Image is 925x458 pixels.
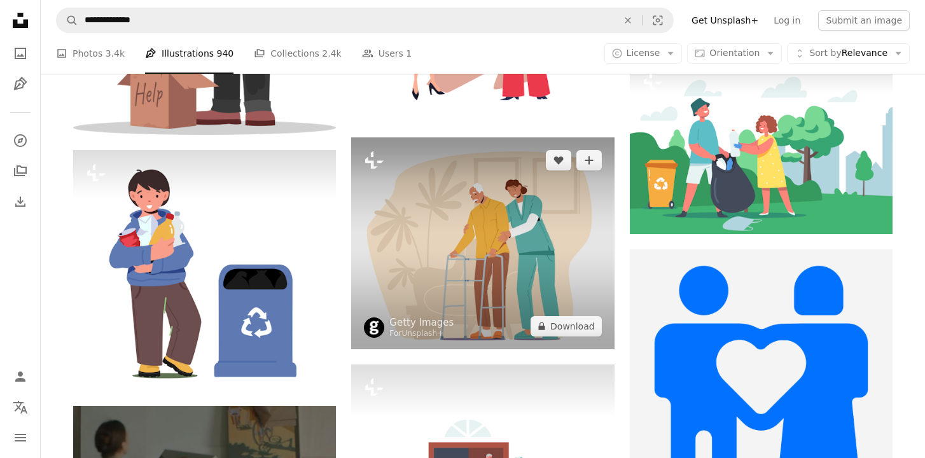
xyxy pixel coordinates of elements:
button: Visual search [643,8,673,32]
button: Add to Collection [576,150,602,170]
span: 1 [406,46,412,60]
button: Download [531,316,602,337]
span: 3.4k [106,46,125,60]
a: Get Unsplash+ [684,10,766,31]
a: Illustrations [8,71,33,97]
img: Go to Getty Images's profile [364,317,384,338]
span: License [627,48,660,58]
a: Little Girl and Boy Characters Collect Garbage into Trash Sack and Recycling Litter Bin in Garden... [630,141,893,152]
a: Collections [8,158,33,184]
button: Sort byRelevance [787,43,910,64]
a: Photos [8,41,33,66]
button: License [604,43,683,64]
button: Language [8,394,33,420]
a: Old People Health Care, Medical Aid Concept. Volunteer or Medic Help to Aged Man with Walking Fra... [351,237,614,249]
span: 2.4k [322,46,341,60]
span: Relevance [809,47,887,60]
a: Two people holding hands with a heart in the middle [630,375,893,386]
img: Old People Health Care, Medical Aid Concept. Volunteer or Medic Help to Aged Man with Walking Fra... [351,137,614,349]
a: Photos 3.4k [56,33,125,74]
a: Getty Images [389,316,454,329]
a: Users 1 [362,33,412,74]
span: Sort by [809,48,841,58]
button: Orientation [687,43,782,64]
div: For [389,329,454,339]
button: Submit an image [818,10,910,31]
a: Unsplash+ [401,329,443,338]
button: Clear [614,8,642,32]
button: Menu [8,425,33,450]
img: Little Boy Collect Trash, Holding Plastic Packs and Bottles Stand near Recycling Litter Bin Isola... [73,150,336,391]
a: Explore [8,128,33,153]
button: Search Unsplash [57,8,78,32]
form: Find visuals sitewide [56,8,674,33]
button: Like [546,150,571,170]
a: Home — Unsplash [8,8,33,36]
a: Download History [8,189,33,214]
span: Orientation [709,48,760,58]
a: Collections 2.4k [254,33,341,74]
a: Little Boy Collect Trash, Holding Plastic Packs and Bottles Stand near Recycling Litter Bin Isola... [73,265,336,276]
a: Log in [766,10,808,31]
a: Log in / Sign up [8,364,33,389]
img: Little Girl and Boy Characters Collect Garbage into Trash Sack and Recycling Litter Bin in Garden... [630,59,893,234]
